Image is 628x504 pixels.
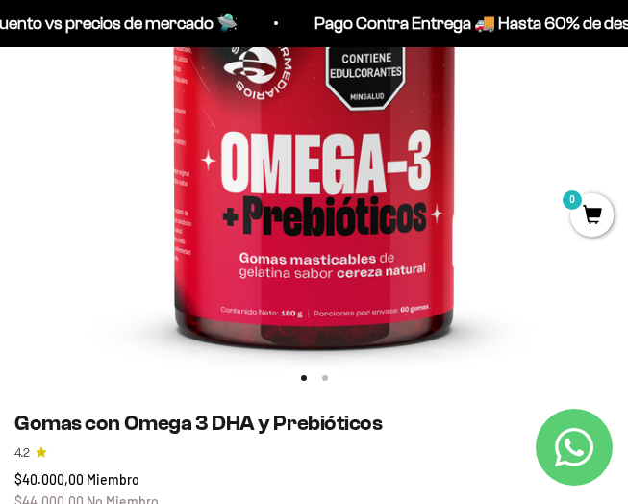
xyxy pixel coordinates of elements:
a: 4.24.2 de 5.0 estrellas [14,443,614,462]
span: 4.2 [14,443,30,462]
h1: Gomas con Omega 3 DHA y Prebióticos [14,411,614,436]
a: 0 [570,206,614,227]
span: $40.000,00 [14,471,84,488]
mark: 0 [561,189,584,212]
span: Miembro [87,471,139,488]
